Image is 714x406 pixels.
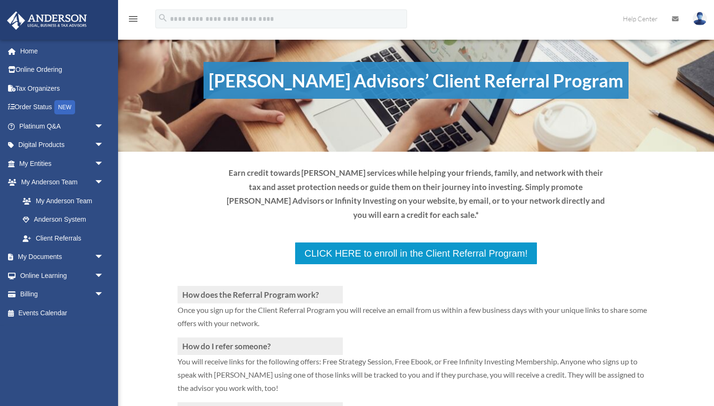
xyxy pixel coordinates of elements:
span: arrow_drop_down [94,266,113,285]
img: Anderson Advisors Platinum Portal [4,11,90,30]
span: arrow_drop_down [94,154,113,173]
a: Home [7,42,118,60]
i: menu [127,13,139,25]
a: My Documentsarrow_drop_down [7,248,118,267]
a: Online Ordering [7,60,118,79]
a: Billingarrow_drop_down [7,285,118,304]
a: Online Learningarrow_drop_down [7,266,118,285]
span: arrow_drop_down [94,117,113,136]
a: CLICK HERE to enroll in the Client Referral Program! [294,242,538,265]
a: Events Calendar [7,303,118,322]
span: arrow_drop_down [94,173,113,192]
a: My Anderson Teamarrow_drop_down [7,173,118,192]
i: search [158,13,168,23]
span: arrow_drop_down [94,136,113,155]
h3: How do I refer someone? [178,337,343,355]
a: Client Referrals [13,229,113,248]
p: Earn credit towards [PERSON_NAME] services while helping your friends, family, and network with t... [225,166,607,222]
h3: How does the Referral Program work? [178,286,343,303]
h1: [PERSON_NAME] Advisors’ Client Referral Program [204,62,629,99]
span: arrow_drop_down [94,285,113,304]
div: NEW [54,100,75,114]
a: Order StatusNEW [7,98,118,117]
a: Platinum Q&Aarrow_drop_down [7,117,118,136]
a: My Entitiesarrow_drop_down [7,154,118,173]
span: arrow_drop_down [94,248,113,267]
a: Tax Organizers [7,79,118,98]
a: menu [127,17,139,25]
a: Anderson System [13,210,118,229]
a: My Anderson Team [13,191,118,210]
p: You will receive links for the following offers: Free Strategy Session, Free Ebook, or Free Infin... [178,355,654,402]
a: Digital Productsarrow_drop_down [7,136,118,155]
img: User Pic [693,12,707,26]
p: Once you sign up for the Client Referral Program you will receive an email from us within a few b... [178,303,654,337]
